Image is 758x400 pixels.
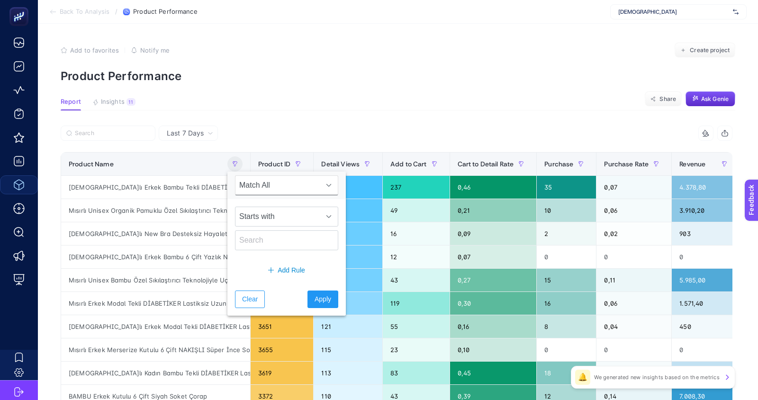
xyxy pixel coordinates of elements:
button: Notify me [131,46,170,54]
button: Apply [307,291,338,308]
span: Report [61,98,81,106]
div: 0,06 [596,292,671,315]
div: 0 [596,245,671,268]
div: 0,11 [596,269,671,291]
div: 0 [672,245,740,268]
div: 162 [314,222,382,245]
div: 0 [537,245,596,268]
div: [DEMOGRAPHIC_DATA]lı Kadın Bambu Tekli DİABETİKER Lastiksiz Soket Çorap [61,362,250,384]
span: Purchase [544,160,573,168]
span: Back To Analysis [60,8,109,16]
span: Insights [101,98,125,106]
div: 4.378,80 [672,176,740,199]
div: 119 [383,292,450,315]
div: 12 [383,245,450,268]
div: [DEMOGRAPHIC_DATA]lı Erkek Modal Tekli DİABETİKER Lastiksiz Kısa Konç Çorap [61,315,250,338]
div: 1.571,40 [672,292,740,315]
div: 49 [383,199,450,222]
span: Product Name [69,160,114,168]
div: 0,21 [450,199,537,222]
div: 121 [314,315,382,338]
input: Search [75,130,150,137]
span: Apply [315,294,331,304]
div: 450 [672,315,740,338]
div: 0,27 [450,269,537,291]
div: 147 [314,292,382,315]
span: Detail Views [321,160,360,168]
span: Feedback [6,3,36,10]
div: 11 [126,98,135,106]
p: Product Performance [61,69,735,83]
div: 10 [537,199,596,222]
div: Mısırlı Unisex Bambu Özel Sıkılaştırıcı Teknolojiyle Uçuş ve Pilot Çorabı - Siyah [61,269,250,291]
div: 18 [537,362,596,384]
div: 2 [537,222,596,245]
div: 178 [314,176,382,199]
div: 0,46 [450,176,537,199]
div: 0,30 [450,292,537,315]
div: 0,07 [450,245,537,268]
div: 3619 [251,362,313,384]
span: Purchase Rate [604,160,649,168]
span: Cart to Detail Rate [458,160,514,168]
span: Add to Cart [390,160,427,168]
span: Create project [690,46,730,54]
div: [DEMOGRAPHIC_DATA]lı Erkek Bambu 6 Çift Yazlık No Show Çorap [61,245,250,268]
div: 0 [596,338,671,361]
div: [DEMOGRAPHIC_DATA]lı New Bra Desteksiz Hayalet Sütyen [61,222,250,245]
div: 0,09 [450,222,537,245]
div: 83 [383,362,450,384]
div: 0,07 [596,176,671,199]
div: 115 [314,338,382,361]
div: 🔔 [575,370,590,385]
img: svg%3e [733,7,739,17]
button: Ask Genie [686,91,735,107]
div: 237 [383,176,450,199]
div: 2.080,00 [672,362,740,384]
span: Add to favorites [70,46,119,54]
div: 16 [383,222,450,245]
span: Ask Genie [701,95,729,103]
div: 15 [537,269,596,291]
div: 5.985,00 [672,269,740,291]
div: 903 [672,222,740,245]
span: [DEMOGRAPHIC_DATA] [618,8,729,16]
div: 35 [537,176,596,199]
div: 169 [314,199,382,222]
div: 43 [383,269,450,291]
div: 55 [383,315,450,338]
span: Match All [235,176,320,195]
div: 158 [314,269,382,291]
span: Last 7 Days [167,128,204,138]
div: 0 [537,338,596,361]
button: Add to favorites [61,46,119,54]
div: 3.910,20 [672,199,740,222]
span: Product Performance [133,8,197,16]
span: Share [659,95,676,103]
div: 8 [537,315,596,338]
div: 16 [537,292,596,315]
div: Mısırlı Unisex Organik Pamuklu Özel Sıkılaştırıcı Teknolojiyle Uçuş ve Pilot Çorabı - Siyah [61,199,250,222]
div: Mısırlı Erkek Merserize Kutulu 6 Çift NAKIŞLI Süper İnce Soket Çorap [61,338,250,361]
span: Revenue [679,160,705,168]
div: 160 [314,245,382,268]
span: Add Rule [278,265,305,275]
button: Clear [235,291,265,308]
div: 113 [314,362,382,384]
div: 23 [383,338,450,361]
span: Clear [242,294,258,304]
div: 0,45 [450,362,537,384]
div: 0,02 [596,222,671,245]
div: 0,05 [596,362,671,384]
button: Share [645,91,682,107]
button: Create project [675,43,735,58]
div: 3655 [251,338,313,361]
div: 0,10 [450,338,537,361]
button: Add Rule [235,262,338,279]
div: 0 [672,338,740,361]
div: [DEMOGRAPHIC_DATA]lı Erkek Bambu Tekli DİABETİKER Lastiksiz Soket Çorap [61,176,250,199]
span: Product ID [258,160,290,168]
p: We generated new insights based on the metrics [594,373,720,381]
div: 3651 [251,315,313,338]
span: Notify me [140,46,170,54]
